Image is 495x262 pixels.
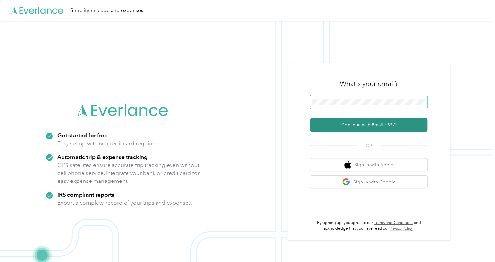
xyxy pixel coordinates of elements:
button: apple logoSign in with Apple [310,158,427,171]
img: apple logo [344,161,351,169]
button: google logoSign in with Google [310,176,427,188]
strong: IRS compliant reports [57,191,114,198]
strong: Automatic trip & expense tracking [57,153,148,160]
strong: Get started for free [57,132,108,138]
p: GPS satellites ensure accurate trip tracking even without cell phone service. Integrate your bank... [57,161,200,185]
h3: What's your email? [340,79,398,88]
div: Simplify mileage and expenses [70,7,143,15]
p: Export a complete record of your trips and expenses. [57,199,192,207]
button: Continue with Email / SSO [310,118,427,132]
p: By signing up, you agree to our and acknowledge that you have read our . [310,220,427,231]
a: Privacy Policy [390,226,413,231]
span: OR [357,142,380,149]
img: google logo [342,178,350,186]
p: Easy set up with no credit card required [57,139,158,148]
a: Terms and Conditions [374,220,413,225]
